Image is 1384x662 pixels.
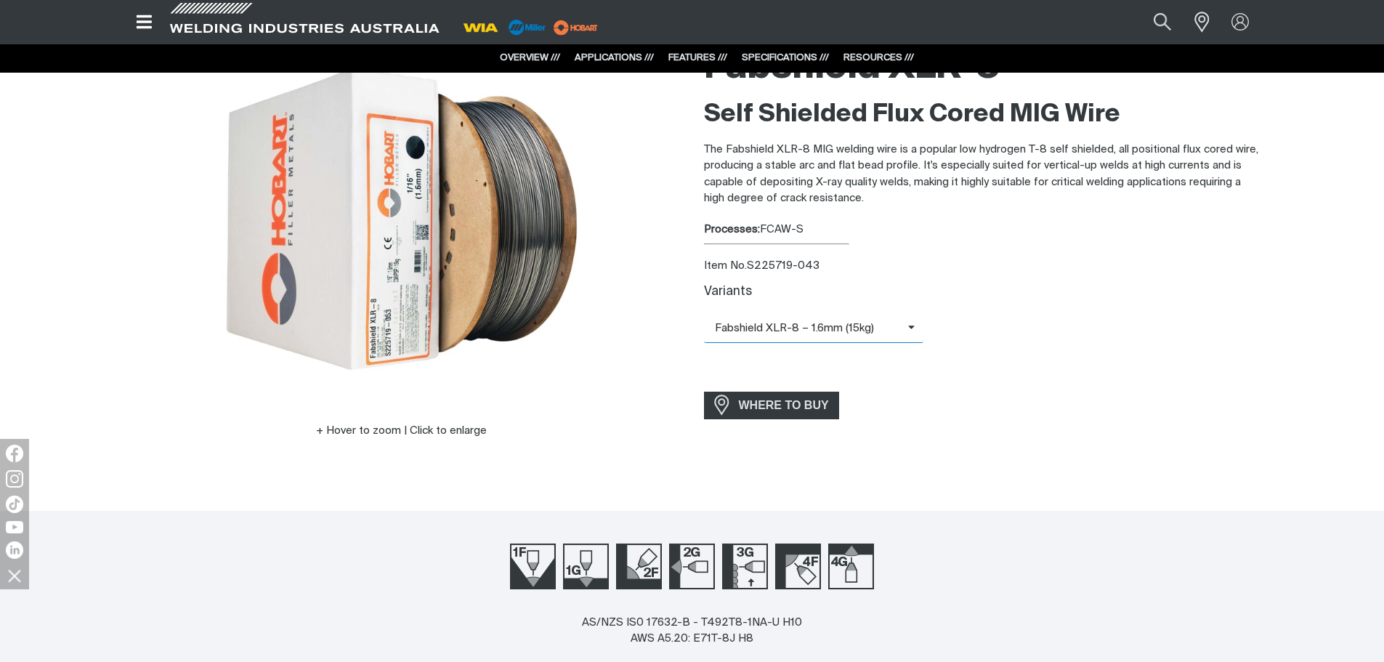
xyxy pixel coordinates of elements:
[582,615,802,647] div: AS/NZS IS0 17632-B - T492T8-1NA-U H10 AWS A5.20: E71T-8J H8
[1138,6,1187,39] button: Search products
[843,53,914,62] a: RESOURCES ///
[742,53,829,62] a: SPECIFICATIONS ///
[6,470,23,488] img: Instagram
[6,541,23,559] img: LinkedIn
[704,224,760,235] strong: Processes:
[220,37,583,400] img: Fabshield XLR-8
[828,544,874,589] img: Welding Position 4G
[704,99,1262,131] h2: Self Shielded Flux Cored MIG Wire
[549,17,602,39] img: miller
[2,563,27,588] img: hide socials
[729,394,838,417] span: WHERE TO BUY
[6,496,23,513] img: TikTok
[549,22,602,33] a: miller
[704,222,1262,238] div: FCAW-S
[1119,6,1186,39] input: Product name or item number...
[722,544,768,589] img: Welding Position 3G Up
[704,286,752,298] label: Variants
[6,521,23,533] img: YouTube
[307,422,495,440] button: Hover to zoom | Click to enlarge
[575,53,654,62] a: APPLICATIONS ///
[775,544,821,589] img: Welding Position 4F
[510,544,556,589] img: Welding Position 1F
[563,544,609,589] img: Welding Position 1G
[704,392,840,419] a: WHERE TO BUY
[500,53,560,62] a: OVERVIEW ///
[704,142,1262,207] p: The Fabshield XLR-8 MIG welding wire is a popular low hydrogen T-8 self shielded, all positional ...
[668,53,727,62] a: FEATURES ///
[6,445,23,462] img: Facebook
[704,320,908,337] span: Fabshield XLR-8 – 1.6mm (15kg)
[704,258,1262,275] div: Item No. S225719-043
[669,544,715,589] img: Welding Position 2G
[616,544,662,589] img: Welding Position 2F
